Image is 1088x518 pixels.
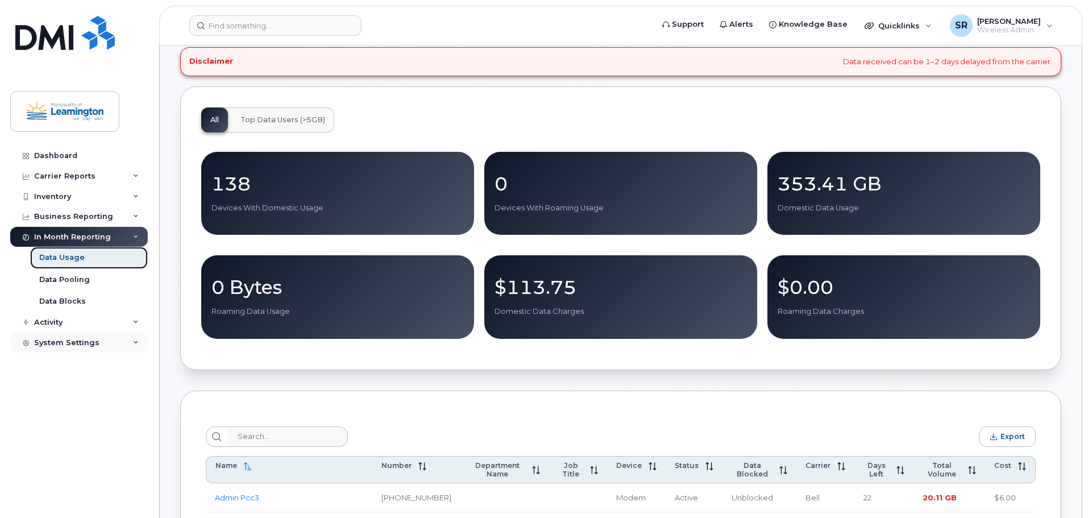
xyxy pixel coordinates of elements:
[985,483,1036,513] td: $6.00
[495,203,747,213] p: Devices With Roaming Usage
[761,13,856,36] a: Knowledge Base
[923,493,957,502] span: 20.11 GB
[729,19,753,30] span: Alerts
[672,19,704,30] span: Support
[189,57,233,66] h4: Disclaimer
[994,461,1011,470] span: Cost
[979,426,1036,447] button: Export
[722,483,796,513] td: Unblocked
[942,14,1061,37] div: Samantha Robson
[211,173,464,194] p: 138
[470,461,525,478] span: Department Name
[495,306,747,317] p: Domestic Data Charges
[863,461,890,478] span: Days Left
[381,461,412,470] span: Number
[778,277,1030,297] p: $0.00
[372,483,460,513] td: [PHONE_NUMBER]
[796,483,854,513] td: Bell
[854,483,913,513] td: 22
[675,461,699,470] span: Status
[805,461,830,470] span: Carrier
[778,203,1030,213] p: Domestic Data Usage
[227,426,348,447] input: Search...
[215,493,259,502] a: Admin Pcc3
[1000,432,1025,441] span: Export
[955,19,967,32] span: SR
[495,277,747,297] p: $113.75
[977,16,1041,26] span: [PERSON_NAME]
[211,277,464,297] p: 0 Bytes
[240,115,325,125] span: Top Data Users (>5GB)
[712,13,761,36] a: Alerts
[211,203,464,213] p: Devices With Domestic Usage
[666,483,722,513] td: Active
[732,461,773,478] span: Data Blocked
[778,306,1030,317] p: Roaming Data Charges
[857,14,940,37] div: Quicklinks
[923,461,961,478] span: Total Volume
[779,19,848,30] span: Knowledge Base
[654,13,712,36] a: Support
[778,173,1030,194] p: 353.41 GB
[495,173,747,194] p: 0
[616,461,642,470] span: Device
[211,306,464,317] p: Roaming Data Usage
[180,47,1061,76] div: Data received can be 1–2 days delayed from the carrier.
[607,483,666,513] td: Modem
[215,461,237,470] span: Name
[977,26,1041,35] span: Wireless Admin
[558,461,583,478] span: Job Title
[878,21,920,30] span: Quicklinks
[189,15,362,36] input: Find something...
